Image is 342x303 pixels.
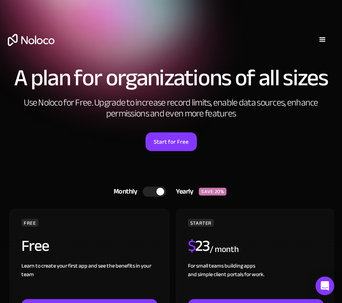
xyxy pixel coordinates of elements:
[188,262,324,299] div: For small teams building apps and simple client portals for work. ‍
[188,236,210,256] h2: 23
[188,231,196,261] span: $
[8,66,334,90] h1: A plan for organizations of all sizes
[146,132,197,151] a: Start for Free
[311,28,334,51] div: menu
[16,97,327,119] h2: Use Noloco for Free. Upgrade to increase record limits, enable data sources, enhance permissions ...
[199,188,226,196] div: SAVE 20%
[166,186,199,197] div: Yearly
[21,236,49,256] h2: Free
[104,186,143,197] div: Monthly
[210,243,239,256] div: / month
[188,219,214,227] div: STARTER
[21,262,158,299] div: Learn to create your first app and see the benefits in your team ‍
[316,277,334,295] div: Open Intercom Messenger
[21,219,39,227] div: FREE
[8,34,54,46] a: home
